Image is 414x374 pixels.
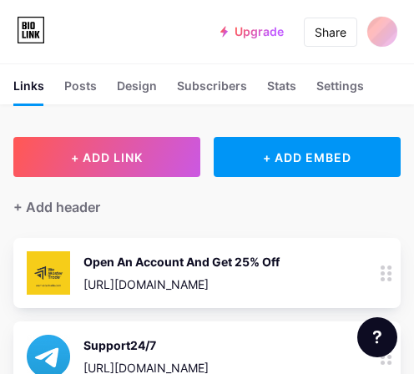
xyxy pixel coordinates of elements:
div: Posts [64,77,97,104]
div: Design [117,77,157,104]
div: + ADD EMBED [214,137,401,177]
div: Subscribers [177,77,247,104]
div: Stats [267,77,296,104]
div: + Add header [13,197,100,217]
div: Open An Account And Get 25% Off [83,253,280,270]
div: Links [13,77,44,104]
div: Settings [316,77,364,104]
div: [URL][DOMAIN_NAME] [83,275,280,293]
div: Support24/7 [83,336,209,354]
a: Upgrade [220,25,284,38]
img: Open An Account And Get 25% Off [27,251,70,295]
button: + ADD LINK [13,137,200,177]
span: + ADD LINK [71,150,143,164]
div: Share [315,23,346,41]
